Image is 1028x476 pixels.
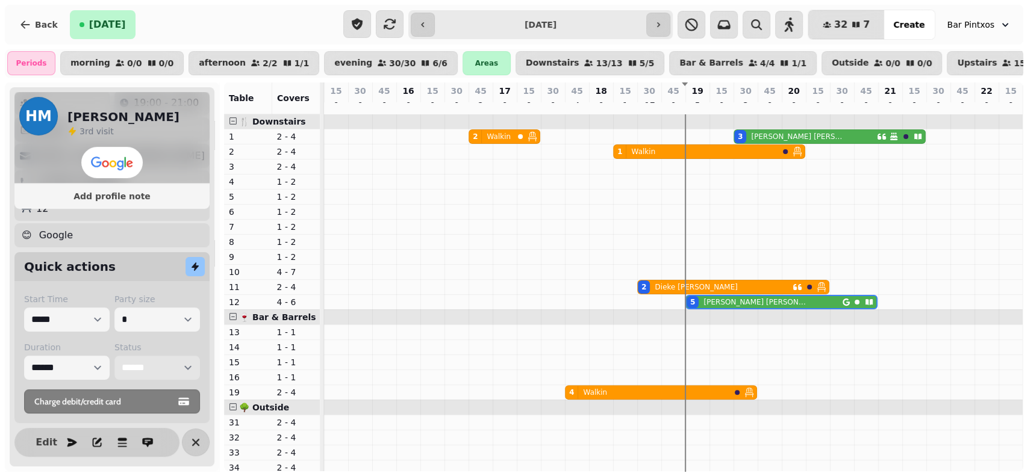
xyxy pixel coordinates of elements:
[277,296,316,308] p: 4 - 6
[229,251,267,263] p: 9
[229,462,267,474] p: 34
[703,297,808,307] p: [PERSON_NAME] [PERSON_NAME]
[229,191,267,203] p: 5
[89,20,126,29] span: [DATE]
[60,51,184,75] button: morning0/00/0
[760,59,775,67] p: 4 / 4
[791,59,806,67] p: 1 / 1
[70,58,110,68] p: morning
[277,416,316,428] p: 2 - 4
[239,312,316,322] span: 🍷 Bar & Barrels
[516,51,664,75] button: Downstairs13/135/5
[277,356,316,368] p: 1 - 1
[294,59,310,67] p: 1 / 1
[7,51,55,75] div: Periods
[239,403,289,412] span: 🌳 Outside
[667,85,679,97] p: 45
[765,99,774,111] p: 0
[277,206,316,218] p: 1 - 2
[821,51,942,75] button: Outside0/00/0
[860,85,871,97] p: 45
[571,85,582,97] p: 45
[499,85,510,97] p: 17
[277,462,316,474] p: 2 - 4
[487,132,511,141] p: Walkin
[669,51,817,75] button: Bar & Barrels4/41/1
[229,266,267,278] p: 10
[523,85,534,97] p: 15
[277,447,316,459] p: 2 - 4
[277,386,316,398] p: 2 - 4
[764,85,775,97] p: 45
[277,431,316,444] p: 2 - 4
[547,85,558,97] p: 30
[199,58,246,68] p: afternoon
[583,388,607,397] p: Walkin
[619,85,631,97] p: 15
[277,146,316,158] p: 2 - 4
[114,293,200,305] label: Party size
[837,99,847,111] p: 0
[229,431,267,444] p: 32
[679,58,743,68] p: Bar & Barrels
[452,99,461,111] p: 0
[475,85,486,97] p: 45
[330,85,341,97] p: 15
[239,117,306,126] span: 🍴 Downstairs
[834,20,847,29] span: 32
[717,99,726,111] p: 0
[740,85,751,97] p: 30
[473,132,478,141] div: 2
[917,59,932,67] p: 0 / 0
[596,59,622,67] p: 13 / 13
[812,85,823,97] p: 15
[85,126,96,136] span: rd
[379,99,389,111] p: 0
[861,99,871,111] p: 0
[36,202,48,216] p: 12
[229,161,267,173] p: 3
[67,108,179,125] h2: [PERSON_NAME]
[426,85,438,97] p: 15
[24,341,110,353] label: Duration
[572,99,582,111] p: 4
[932,85,944,97] p: 30
[808,10,884,39] button: 327
[947,19,995,31] span: Bar Pintxos
[836,85,847,97] p: 30
[277,326,316,338] p: 1 - 1
[25,109,52,123] span: HM
[958,99,967,111] p: 0
[188,51,319,75] button: afternoon2/21/1
[617,147,622,156] div: 1
[229,296,267,308] p: 12
[229,356,267,368] p: 15
[980,85,992,97] p: 22
[956,85,968,97] p: 45
[229,176,267,188] p: 4
[863,20,870,29] span: 7
[229,236,267,248] p: 8
[643,85,655,97] p: 30
[277,131,316,143] p: 2 - 4
[24,389,200,413] button: Charge debit/credit card
[691,85,703,97] p: 19
[34,397,175,406] span: Charge debit/credit card
[277,161,316,173] p: 2 - 4
[34,430,58,454] button: Edit
[668,99,678,111] p: 0
[909,99,919,111] p: 0
[738,132,743,141] div: 3
[277,221,316,233] p: 1 - 2
[631,147,655,156] p: Walkin
[229,281,267,293] p: 11
[334,58,372,68] p: evening
[29,192,195,200] span: Add profile note
[114,341,200,353] label: Status
[277,191,316,203] p: 1 - 2
[933,99,943,111] p: 0
[450,85,462,97] p: 30
[229,416,267,428] p: 31
[655,282,737,292] p: Dieke [PERSON_NAME]
[229,221,267,233] p: 7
